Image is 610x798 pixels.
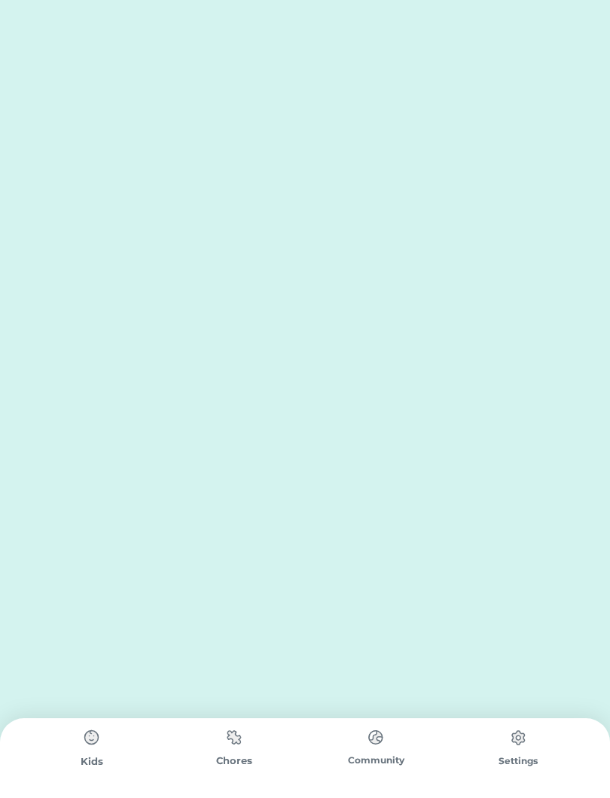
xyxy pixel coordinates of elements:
[21,754,163,769] div: Kids
[219,723,249,752] img: type%3Dchores%2C%20state%3Ddefault.svg
[163,754,306,769] div: Chores
[305,754,447,767] div: Community
[361,723,391,752] img: type%3Dchores%2C%20state%3Ddefault.svg
[447,754,590,768] div: Settings
[503,723,533,753] img: type%3Dchores%2C%20state%3Ddefault.svg
[77,723,107,753] img: type%3Dchores%2C%20state%3Ddefault.svg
